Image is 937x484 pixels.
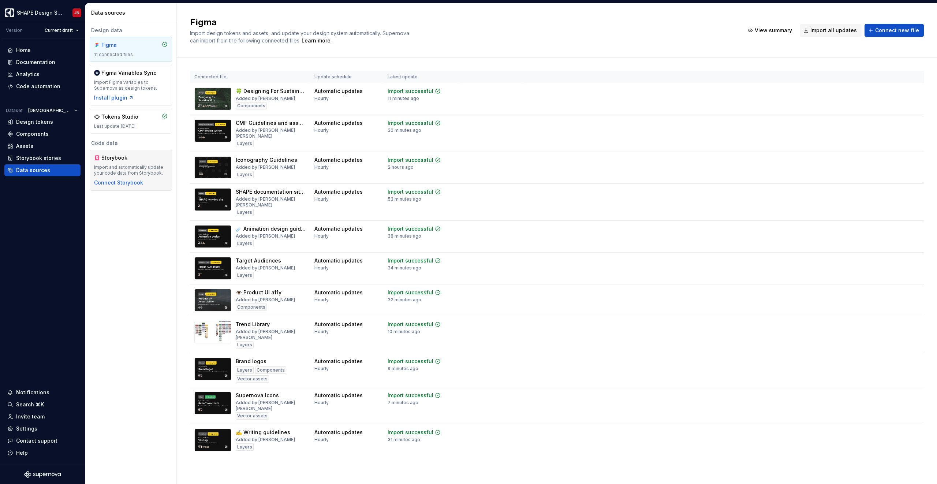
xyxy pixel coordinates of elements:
[314,265,329,271] div: Hourly
[236,240,254,247] div: Layers
[314,119,363,127] div: Automatic updates
[236,412,269,420] div: Vector assets
[16,401,44,408] div: Search ⌘K
[236,171,254,178] div: Layers
[236,102,267,109] div: Components
[190,71,310,83] th: Connected file
[236,429,290,436] div: ✍️ Writing guidelines
[388,437,420,443] div: 31 minutes ago
[310,71,383,83] th: Update schedule
[4,44,81,56] a: Home
[190,16,735,28] h2: Figma
[4,140,81,152] a: Assets
[388,265,421,271] div: 34 minutes ago
[236,233,295,239] div: Added by [PERSON_NAME]
[90,37,172,62] a: Figma11 connected files
[314,321,363,328] div: Automatic updates
[388,429,433,436] div: Import successful
[101,113,138,120] div: Tokens Studio
[4,435,81,447] button: Contact support
[5,8,14,17] img: 1131f18f-9b94-42a4-847a-eabb54481545.png
[388,119,433,127] div: Import successful
[4,164,81,176] a: Data sources
[314,289,363,296] div: Automatic updates
[800,24,862,37] button: Import all updates
[314,127,329,133] div: Hourly
[24,471,61,478] svg: Supernova Logo
[236,375,269,383] div: Vector assets
[94,179,143,186] button: Connect Storybook
[17,9,64,16] div: SHAPE Design System
[90,139,172,147] div: Code data
[236,96,295,101] div: Added by [PERSON_NAME]
[236,341,254,349] div: Layers
[6,27,23,33] div: Version
[16,142,33,150] div: Assets
[744,24,797,37] button: View summary
[101,69,156,77] div: Figma Variables Sync
[236,392,279,399] div: Supernova Icons
[236,196,306,208] div: Added by [PERSON_NAME] [PERSON_NAME]
[16,46,31,54] div: Home
[388,289,433,296] div: Import successful
[314,188,363,196] div: Automatic updates
[383,71,459,83] th: Latest update
[16,59,55,66] div: Documentation
[16,449,28,457] div: Help
[45,27,73,33] span: Current draft
[388,400,418,406] div: 7 minutes ago
[41,25,82,36] button: Current draft
[388,329,420,335] div: 10 minutes ago
[236,297,295,303] div: Added by [PERSON_NAME]
[91,9,173,16] div: Data sources
[236,188,306,196] div: SHAPE documentation site design
[314,225,363,232] div: Automatic updates
[16,167,50,174] div: Data sources
[94,94,134,101] button: Install plugin
[16,71,40,78] div: Analytics
[4,399,81,410] button: Search ⌘K
[314,297,329,303] div: Hourly
[16,83,60,90] div: Code automation
[236,127,306,139] div: Added by [PERSON_NAME] [PERSON_NAME]
[4,68,81,80] a: Analytics
[90,109,172,134] a: Tokens StudioLast update [DATE]
[300,38,332,44] span: .
[4,411,81,422] a: Invite team
[190,30,411,44] span: Import design tokens and assets, and update your design system automatically. Supernova can impor...
[25,105,81,116] button: [DEMOGRAPHIC_DATA]
[94,164,168,176] div: Import and automatically update your code data from Storybook.
[388,257,433,264] div: Import successful
[6,108,23,113] div: Dataset
[236,156,297,164] div: Iconography Guidelines
[314,358,363,365] div: Automatic updates
[16,425,37,432] div: Settings
[314,392,363,399] div: Automatic updates
[314,96,329,101] div: Hourly
[4,56,81,68] a: Documentation
[4,387,81,398] button: Notifications
[101,154,137,161] div: Storybook
[74,10,79,16] div: JN
[1,5,83,21] button: SHAPE Design SystemJN
[388,321,433,328] div: Import successful
[4,423,81,435] a: Settings
[302,37,331,44] a: Learn more
[388,188,433,196] div: Import successful
[236,437,295,443] div: Added by [PERSON_NAME]
[236,358,266,365] div: Brand logos
[388,297,421,303] div: 32 minutes ago
[236,443,254,451] div: Layers
[314,164,329,170] div: Hourly
[810,27,857,34] span: Import all updates
[314,88,363,95] div: Automatic updates
[388,88,433,95] div: Import successful
[314,196,329,202] div: Hourly
[388,127,421,133] div: 30 minutes ago
[388,366,418,372] div: 9 minutes ago
[4,81,81,92] a: Code automation
[236,140,254,147] div: Layers
[90,150,172,191] a: StorybookImport and automatically update your code data from Storybook.Connect Storybook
